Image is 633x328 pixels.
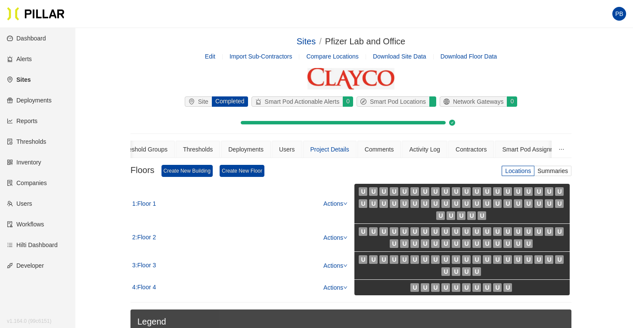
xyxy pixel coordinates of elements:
[495,227,500,236] span: U
[413,199,417,208] span: U
[454,187,458,196] span: U
[444,283,448,292] span: U
[537,255,541,264] span: U
[454,199,458,208] span: U
[402,239,406,248] span: U
[7,138,46,145] a: exceptionThresholds
[132,234,156,241] div: 2
[433,199,438,208] span: U
[475,255,479,264] span: U
[382,227,386,236] span: U
[392,227,396,236] span: U
[371,199,375,208] span: U
[343,285,348,290] span: down
[454,239,458,248] span: U
[506,227,510,236] span: U
[475,187,479,196] span: U
[7,35,46,42] a: dashboardDashboard
[357,97,429,106] div: Smart Pod Locations
[7,159,41,166] a: qrcodeInventory
[444,187,448,196] span: U
[413,255,417,264] span: U
[402,187,406,196] span: U
[230,53,292,60] span: Import Sub-Contractors
[475,199,479,208] span: U
[475,283,479,292] span: U
[185,97,212,106] div: Site
[480,211,484,220] span: U
[464,187,469,196] span: U
[306,53,358,60] a: Compare Locations
[485,227,489,236] span: U
[413,239,417,248] span: U
[506,187,510,196] span: U
[136,200,156,208] span: : Floor 1
[361,227,365,236] span: U
[297,37,316,46] a: Sites
[456,145,487,154] div: Contractors
[136,234,156,241] span: : Floor 2
[7,7,65,21] img: Pillar Technologies
[516,239,520,248] span: U
[402,227,406,236] span: U
[402,255,406,264] span: U
[323,234,348,241] a: Actions
[433,239,438,248] span: U
[444,255,448,264] span: U
[516,187,520,196] span: U
[506,239,510,248] span: U
[433,187,438,196] span: U
[440,97,507,106] div: Network Gateways
[161,165,213,177] a: Create New Building
[516,199,520,208] span: U
[7,179,47,186] a: solutionCompanies
[132,262,156,269] div: 3
[506,283,510,292] span: U
[433,283,438,292] span: U
[7,97,52,104] a: giftDeployments
[130,165,155,177] h3: Floors
[526,199,531,208] span: U
[464,283,469,292] span: U
[392,255,396,264] span: U
[433,255,438,264] span: U
[526,239,531,248] span: U
[547,199,551,208] span: U
[552,141,571,158] button: ellipsis
[183,145,213,154] div: Thresholds
[220,165,264,177] a: Create New Floor
[615,7,624,21] span: PB
[228,145,264,154] div: Deployments
[250,96,355,107] a: alertSmart Pod Actionable Alerts0
[409,145,440,154] div: Activity Log
[7,200,32,207] a: teamUsers
[547,255,551,264] span: U
[205,53,215,60] a: Edit
[464,267,469,276] span: U
[7,118,37,124] a: line-chartReports
[423,255,427,264] span: U
[373,53,426,60] span: Download Site Data
[547,227,551,236] span: U
[423,239,427,248] span: U
[495,199,500,208] span: U
[325,35,405,48] div: Pfizer Lab and Office
[537,227,541,236] span: U
[7,262,44,269] a: apiDeveloper
[343,235,348,240] span: down
[557,255,562,264] span: U
[119,145,168,154] div: Threshold Groups
[444,199,448,208] span: U
[211,96,248,107] div: Completed
[449,211,453,220] span: U
[413,187,417,196] span: U
[361,199,365,208] span: U
[438,211,443,220] span: U
[310,145,349,154] div: Project Details
[464,239,469,248] span: U
[516,227,520,236] span: U
[413,283,417,292] span: U
[392,239,396,248] span: U
[505,167,531,174] span: Locations
[7,76,31,83] a: environmentSites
